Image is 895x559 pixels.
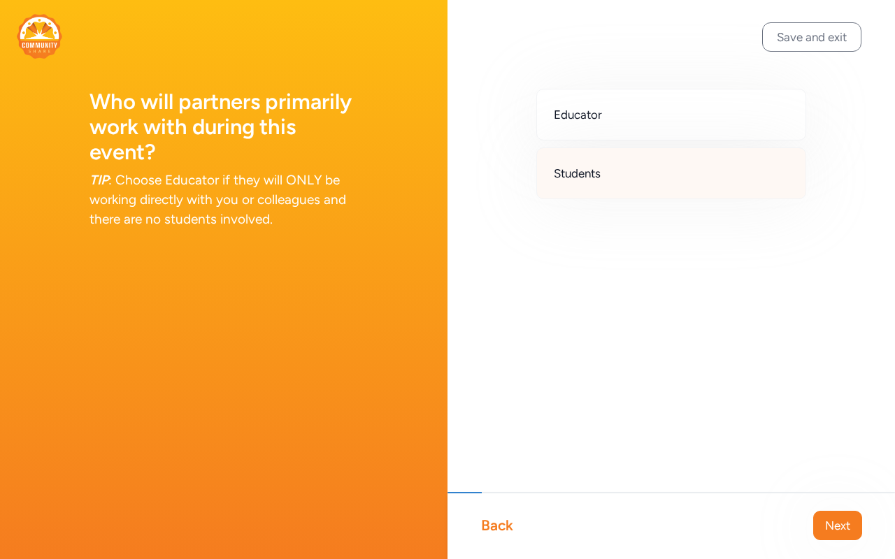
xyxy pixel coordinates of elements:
[89,170,358,229] div: : Choose Educator if they will ONLY be working directly with you or colleagues and there are no s...
[17,14,62,59] img: logo
[481,516,513,535] div: Back
[554,106,602,123] span: Educator
[554,165,601,182] span: Students
[89,172,108,188] span: TIP
[89,89,358,165] h1: Who will partners primarily work with during this event?
[825,517,850,534] span: Next
[813,511,862,540] button: Next
[762,22,861,52] button: Save and exit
